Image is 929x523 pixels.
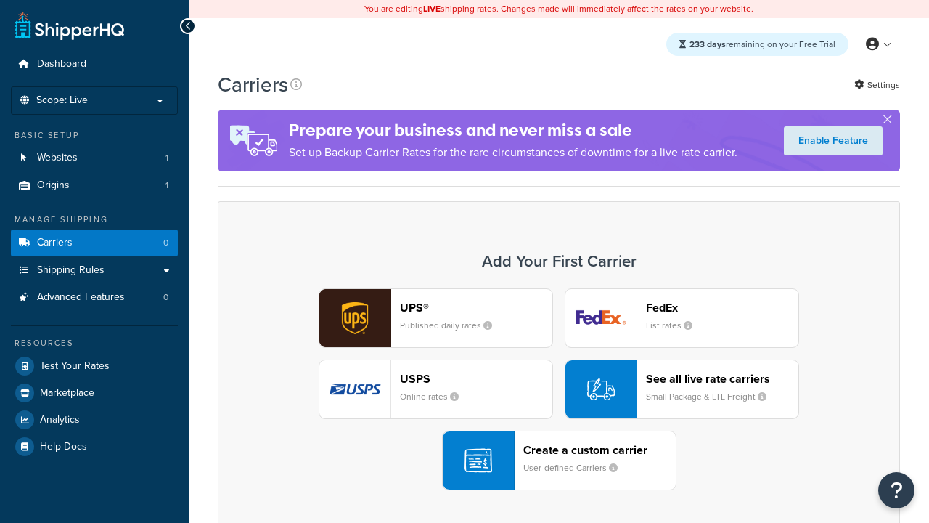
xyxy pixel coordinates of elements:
button: Open Resource Center [878,472,914,508]
span: Origins [37,179,70,192]
small: User-defined Carriers [523,461,629,474]
h4: Prepare your business and never miss a sale [289,118,737,142]
a: Enable Feature [784,126,883,155]
img: icon-carrier-custom-c93b8a24.svg [464,447,492,474]
button: usps logoUSPSOnline rates [319,360,553,419]
small: Small Package & LTL Freight [646,390,778,403]
a: Shipping Rules [11,257,178,284]
a: Help Docs [11,434,178,460]
a: Origins 1 [11,172,178,199]
header: FedEx [646,301,798,315]
header: Create a custom carrier [523,443,676,457]
img: ups logo [319,289,390,347]
li: Origins [11,172,178,199]
small: List rates [646,319,704,332]
div: Manage Shipping [11,214,178,226]
a: Analytics [11,407,178,433]
img: fedEx logo [565,289,637,347]
header: See all live rate carriers [646,372,798,386]
div: Resources [11,337,178,349]
li: Carriers [11,230,178,256]
div: remaining on your Free Trial [666,33,848,56]
span: 0 [163,237,168,249]
span: 0 [163,291,168,304]
div: Basic Setup [11,129,178,142]
h3: Add Your First Carrier [233,253,885,270]
span: Dashboard [37,58,86,70]
a: Dashboard [11,51,178,78]
img: usps logo [319,360,390,418]
button: ups logoUPS®Published daily rates [319,288,553,348]
a: Test Your Rates [11,353,178,379]
h1: Carriers [218,70,288,99]
li: Websites [11,145,178,171]
span: Advanced Features [37,291,125,304]
span: Marketplace [40,387,94,400]
img: ad-rules-rateshop-fe6ec290ccb7230408bd80ed9643f0289d75e0ffd9eb532fc0e269fcd187b520.png [218,110,289,171]
header: UPS® [400,301,552,315]
span: Scope: Live [36,94,88,107]
span: Websites [37,152,78,164]
span: Analytics [40,414,80,426]
a: Settings [854,75,900,95]
small: Published daily rates [400,319,504,332]
button: See all live rate carriersSmall Package & LTL Freight [565,360,799,419]
span: 1 [165,152,168,164]
strong: 233 days [689,38,726,51]
span: Carriers [37,237,73,249]
span: Shipping Rules [37,264,105,277]
li: Advanced Features [11,284,178,311]
a: Carriers 0 [11,230,178,256]
span: 1 [165,179,168,192]
a: Advanced Features 0 [11,284,178,311]
button: fedEx logoFedExList rates [565,288,799,348]
header: USPS [400,372,552,386]
span: Test Your Rates [40,360,110,373]
span: Help Docs [40,441,87,453]
p: Set up Backup Carrier Rates for the rare circumstances of downtime for a live rate carrier. [289,142,737,163]
a: ShipperHQ Home [15,11,124,40]
b: LIVE [423,2,441,15]
button: Create a custom carrierUser-defined Carriers [442,431,676,490]
small: Online rates [400,390,470,403]
a: Marketplace [11,380,178,406]
a: Websites 1 [11,145,178,171]
img: icon-carrier-liverate-becf4550.svg [587,376,615,403]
